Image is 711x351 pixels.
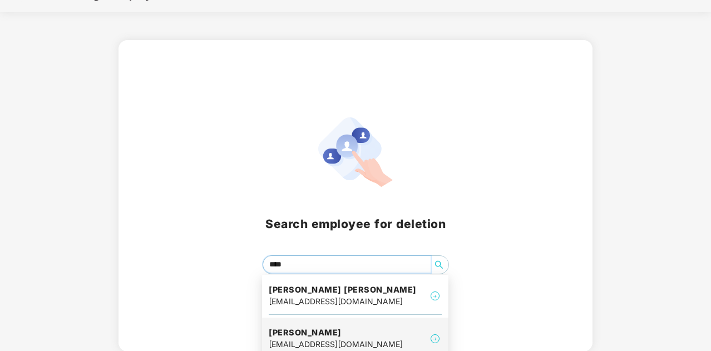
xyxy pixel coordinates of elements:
img: svg+xml;base64,PHN2ZyB4bWxucz0iaHR0cDovL3d3dy53My5vcmcvMjAwMC9zdmciIHhtbG5zOnhsaW5rPSJodHRwOi8vd3... [318,117,393,187]
h2: Search employee for deletion [132,215,579,233]
span: search [430,260,448,269]
div: [EMAIL_ADDRESS][DOMAIN_NAME] [269,295,417,308]
button: search [430,256,448,274]
div: [EMAIL_ADDRESS][DOMAIN_NAME] [269,338,403,350]
img: svg+xml;base64,PHN2ZyB4bWxucz0iaHR0cDovL3d3dy53My5vcmcvMjAwMC9zdmciIHdpZHRoPSIyNCIgaGVpZ2h0PSIyNC... [428,289,442,303]
h4: [PERSON_NAME] [PERSON_NAME] [269,284,417,295]
img: svg+xml;base64,PHN2ZyB4bWxucz0iaHR0cDovL3d3dy53My5vcmcvMjAwMC9zdmciIHdpZHRoPSIyNCIgaGVpZ2h0PSIyNC... [428,332,442,345]
h4: [PERSON_NAME] [269,327,403,338]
